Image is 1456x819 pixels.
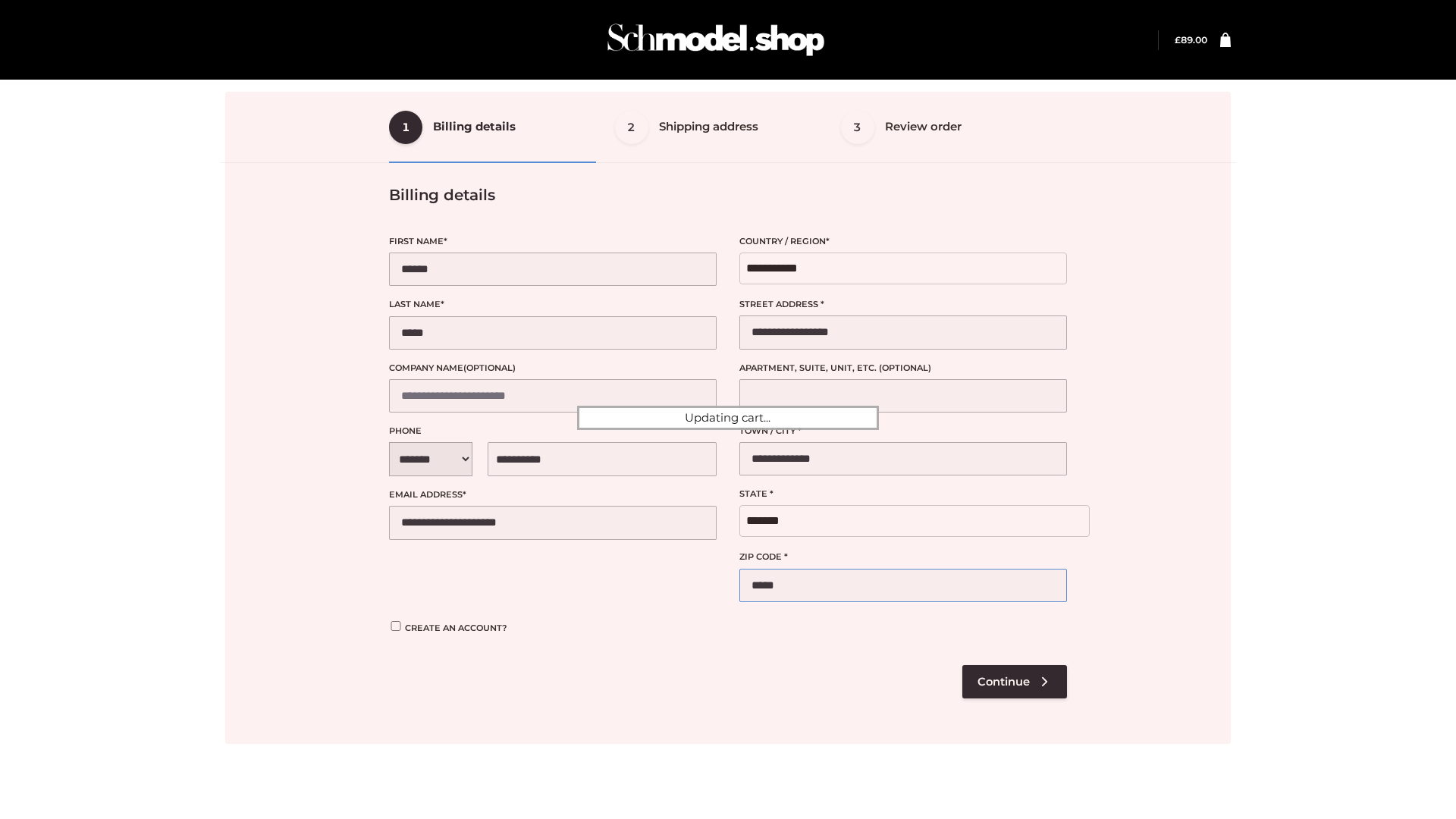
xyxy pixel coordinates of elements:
a: £89.00 [1175,34,1207,45]
div: Updating cart... [577,406,879,430]
bdi: 89.00 [1175,34,1207,45]
img: Schmodel Admin 964 [602,10,830,70]
span: £ [1175,34,1181,45]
